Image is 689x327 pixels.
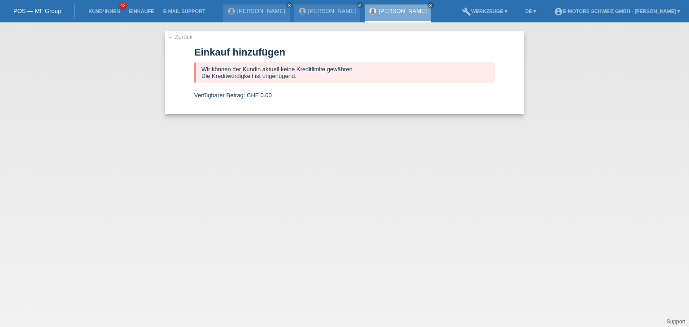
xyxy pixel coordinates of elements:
span: CHF 0.00 [247,92,272,99]
a: close [286,2,292,9]
a: account_circleE-Motors Schweiz GmbH - [PERSON_NAME] ▾ [549,9,685,14]
span: Verfügbarer Betrag: [194,92,245,99]
a: close [357,2,363,9]
i: account_circle [554,7,563,16]
h1: Einkauf hinzufügen [194,47,495,58]
a: [PERSON_NAME] [308,8,356,14]
a: Kund*innen [84,9,124,14]
a: [PERSON_NAME] [379,8,427,14]
a: DE ▾ [521,9,541,14]
span: 42 [119,2,127,10]
a: Einkäufe [124,9,158,14]
div: Wir können der Kundin aktuell keine Kreditlimite gewähren. Die Kreditwürdigkeit ist ungenügend. [194,62,495,83]
a: close [427,2,434,9]
i: close [428,3,433,8]
a: ← Zurück [167,34,192,40]
a: [PERSON_NAME] [237,8,285,14]
a: Support [667,318,685,325]
i: close [287,3,292,8]
i: build [462,7,471,16]
i: close [358,3,362,8]
a: buildWerkzeuge ▾ [458,9,512,14]
a: POS — MF Group [13,8,61,14]
a: E-Mail Support [159,9,210,14]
